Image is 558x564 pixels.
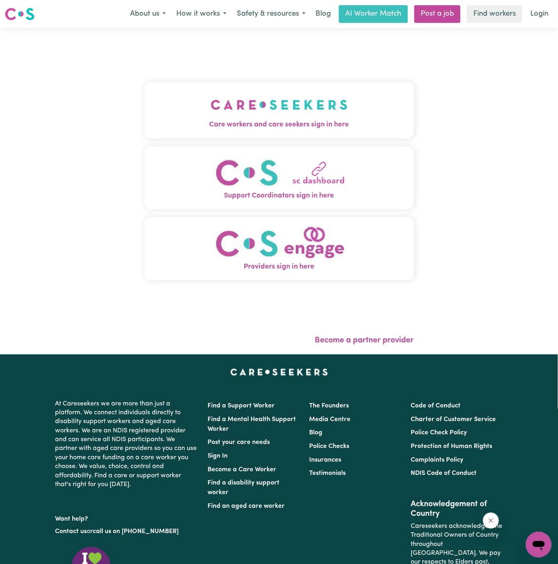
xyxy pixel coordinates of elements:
[145,191,414,201] span: Support Coordinators sign in here
[309,430,322,436] a: Blog
[5,7,35,21] img: Careseekers logo
[311,5,336,23] a: Blog
[145,262,414,272] span: Providers sign in here
[171,6,232,22] button: How it works
[208,480,279,496] a: Find a disability support worker
[309,457,341,463] a: Insurances
[414,5,460,23] a: Post a job
[339,5,408,23] a: AI Worker Match
[411,416,496,423] a: Charter of Customer Service
[145,217,414,280] button: Providers sign in here
[411,430,467,436] a: Police Check Policy
[55,524,198,539] p: or
[232,6,311,22] button: Safety & resources
[526,532,552,558] iframe: Button to launch messaging window
[309,443,349,450] a: Police Checks
[411,403,461,409] a: Code of Conduct
[309,416,350,423] a: Media Centre
[208,503,285,509] a: Find an aged care worker
[145,147,414,210] button: Support Coordinators sign in here
[411,457,464,463] a: Complaints Policy
[315,336,414,344] a: Become a partner provider
[208,453,228,459] a: Sign In
[525,5,553,23] a: Login
[309,403,349,409] a: The Founders
[411,499,503,519] h2: Acknowledgement of Country
[208,466,276,473] a: Become a Care Worker
[125,6,171,22] button: About us
[5,6,49,12] span: Need any help?
[145,82,414,138] button: Care workers and care seekers sign in here
[208,439,270,446] a: Post your care needs
[467,5,522,23] a: Find workers
[208,403,275,409] a: Find a Support Worker
[55,396,198,493] p: At Careseekers we are more than just a platform. We connect individuals directly to disability su...
[55,511,198,523] p: Want help?
[93,528,179,535] a: call us on [PHONE_NUMBER]
[145,120,414,130] span: Care workers and care seekers sign in here
[5,5,35,23] a: Careseekers logo
[55,528,87,535] a: Contact us
[230,369,328,375] a: Careseekers home page
[208,416,296,432] a: Find a Mental Health Support Worker
[483,513,499,529] iframe: Close message
[309,470,346,476] a: Testimonials
[411,443,493,450] a: Protection of Human Rights
[411,470,477,476] a: NDIS Code of Conduct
